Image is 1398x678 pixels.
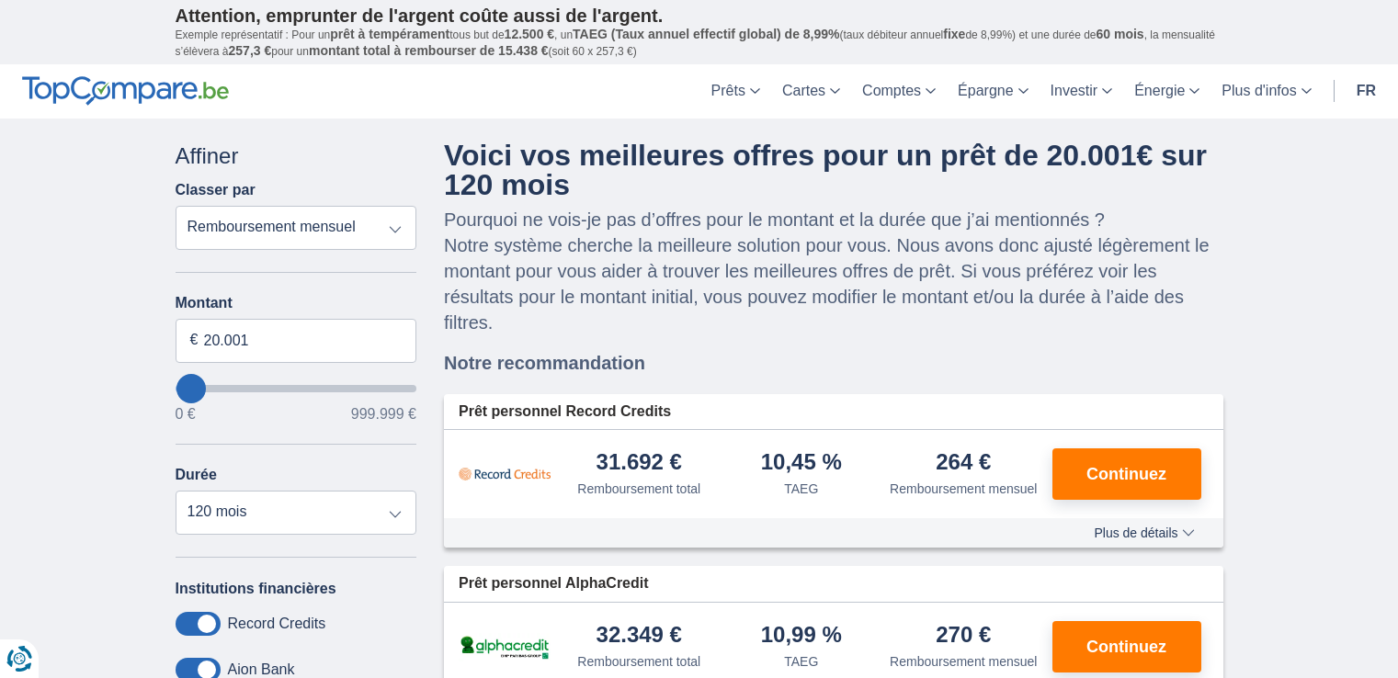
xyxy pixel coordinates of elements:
[459,633,551,661] img: pret personnel AlphaCredit
[505,27,555,41] span: 12.500 €
[936,624,991,649] div: 270 €
[1123,64,1210,119] a: Énergie
[761,624,842,649] div: 10,99 %
[1094,526,1194,539] span: Plus de détails
[577,480,700,498] div: Remboursement total
[176,581,336,597] label: Institutions financières
[229,43,272,58] span: 257,3 €
[784,480,818,498] div: TAEG
[577,652,700,671] div: Remboursement total
[22,76,229,106] img: TopCompare
[444,141,1223,199] h4: Voici vos meilleures offres pour un prêt de 20.001€ sur 120 mois
[444,207,1223,335] p: Pourquoi ne vois-je pas d’offres pour le montant et la durée que j’ai mentionnés ? Notre système ...
[597,451,682,476] div: 31.692 €
[1052,448,1201,500] button: Continuez
[459,401,671,423] span: Prêt personnel Record Credits
[890,652,1037,671] div: Remboursement mensuel
[1346,64,1387,119] a: fr
[1210,64,1322,119] a: Plus d'infos
[784,652,818,671] div: TAEG
[597,624,682,649] div: 32.349 €
[309,43,549,58] span: montant total à rembourser de 15.438 €
[228,616,326,632] label: Record Credits
[700,64,771,119] a: Prêts
[330,27,449,41] span: prêt à tempérament
[176,141,417,172] div: Affiner
[176,27,1223,60] p: Exemple représentatif : Pour un tous but de , un (taux débiteur annuel de 8,99%) et une durée de ...
[890,480,1037,498] div: Remboursement mensuel
[228,661,295,678] label: Aion Bank
[176,385,417,392] input: wantToBorrow
[1086,638,1166,655] span: Continuez
[1040,64,1124,119] a: Investir
[1080,525,1208,540] button: Plus de détails
[1097,27,1144,41] span: 60 mois
[761,451,842,476] div: 10,45 %
[176,5,1223,27] p: Attention, emprunter de l'argent coûte aussi de l'argent.
[1086,466,1166,482] span: Continuez
[943,27,965,41] span: fixe
[771,64,851,119] a: Cartes
[947,64,1040,119] a: Épargne
[176,467,217,483] label: Durée
[936,451,991,476] div: 264 €
[176,407,196,422] span: 0 €
[176,182,256,198] label: Classer par
[851,64,947,119] a: Comptes
[459,451,551,497] img: pret personnel Record Credits
[190,330,199,351] span: €
[459,573,649,594] span: Prêt personnel AlphaCredit
[573,27,839,41] span: TAEG (Taux annuel effectif global) de 8,99%
[176,295,417,311] label: Montant
[1052,621,1201,672] button: Continuez
[351,407,416,422] span: 999.999 €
